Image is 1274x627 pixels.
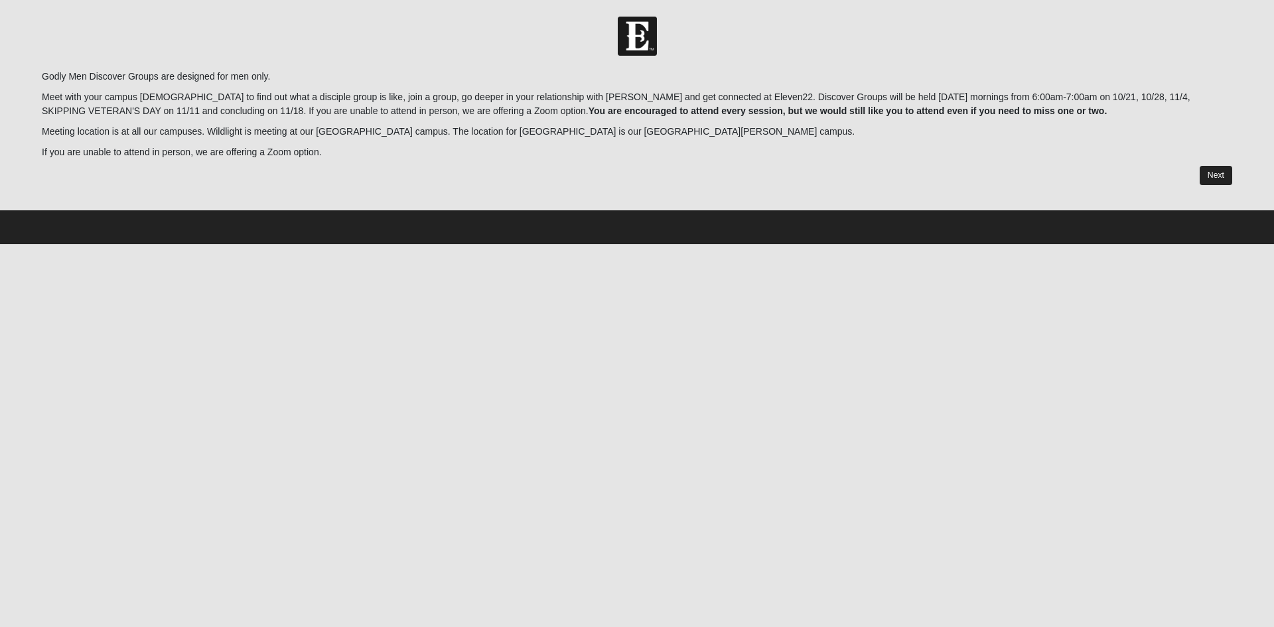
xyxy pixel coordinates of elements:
[42,125,1232,139] p: Meeting location is at all our campuses. Wildlight is meeting at our [GEOGRAPHIC_DATA] campus. Th...
[1200,166,1232,185] a: Next
[589,105,1107,116] b: You are encouraged to attend every session, but we would still like you to attend even if you nee...
[42,90,1232,118] p: Meet with your campus [DEMOGRAPHIC_DATA] to find out what a disciple group is like, join a group,...
[42,145,1232,159] p: If you are unable to attend in person, we are offering a Zoom option.
[618,17,657,56] img: Church of Eleven22 Logo
[42,70,1232,84] p: Godly Men Discover Groups are designed for men only.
